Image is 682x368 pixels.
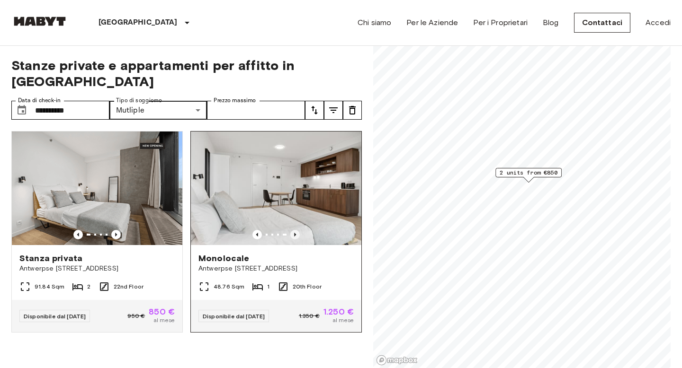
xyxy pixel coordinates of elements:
[149,307,175,316] span: 850 €
[18,96,61,105] label: Data di check-in
[293,282,322,291] span: 20th Floor
[12,131,182,245] img: Marketing picture of unit BE-23-003-090-001
[19,253,82,264] span: Stanza privata
[495,168,562,183] div: Map marker
[190,131,362,333] a: Previous imagePrevious imageMonolocaleAntwerpse [STREET_ADDRESS]48.76 Sqm120th FloorDisponibile d...
[116,96,162,105] label: Tipo di soggiorno
[203,313,265,320] span: Disponibile dal [DATE]
[299,312,320,320] span: 1.350 €
[574,13,631,33] a: Contattaci
[12,101,31,120] button: Choose date, selected date is 1 Oct 2025
[324,101,343,120] button: tune
[406,17,458,28] a: Per le Aziende
[11,57,362,89] span: Stanze private e appartamenti per affitto in [GEOGRAPHIC_DATA]
[99,17,178,28] p: [GEOGRAPHIC_DATA]
[646,17,671,28] a: Accedi
[267,282,269,291] span: 1
[290,230,300,239] button: Previous image
[24,313,86,320] span: Disponibile dal [DATE]
[73,230,83,239] button: Previous image
[87,282,90,291] span: 2
[332,316,354,324] span: al mese
[343,101,362,120] button: tune
[198,253,250,264] span: Monolocale
[214,96,256,105] label: Prezzo massimo
[323,307,354,316] span: 1.250 €
[111,230,121,239] button: Previous image
[11,131,183,333] a: Marketing picture of unit BE-23-003-090-001Previous imagePrevious imageStanza privataAntwerpse [S...
[35,282,64,291] span: 91.84 Sqm
[214,282,244,291] span: 48.76 Sqm
[358,17,391,28] a: Chi siamo
[127,312,145,320] span: 950 €
[500,168,557,177] span: 2 units from €850
[191,131,361,245] img: Marketing picture of unit BE-23-003-084-001
[114,282,144,291] span: 22nd Floor
[19,264,175,273] span: Antwerpse [STREET_ADDRESS]
[305,101,324,120] button: tune
[473,17,528,28] a: Per i Proprietari
[252,230,262,239] button: Previous image
[543,17,559,28] a: Blog
[109,101,207,120] div: Mutliple
[198,264,354,273] span: Antwerpse [STREET_ADDRESS]
[11,17,68,26] img: Habyt
[376,355,418,366] a: Mapbox logo
[153,316,175,324] span: al mese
